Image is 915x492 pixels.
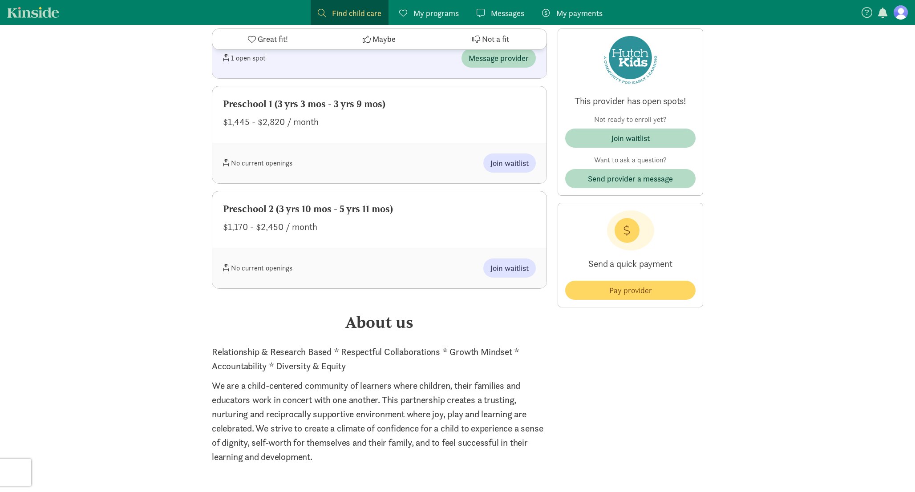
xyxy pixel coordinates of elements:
[565,169,696,188] button: Send provider a message
[604,36,657,84] img: Provider logo
[490,157,529,169] span: Join waitlist
[491,7,524,19] span: Messages
[462,48,536,68] button: Message provider
[332,7,381,19] span: Find child care
[565,95,696,107] p: This provider has open spots!
[223,153,380,173] div: No current openings
[565,155,696,165] p: Want to ask a question?
[212,29,324,49] button: Great fit!
[7,7,59,18] a: Kinside
[565,114,696,125] p: Not ready to enroll yet?
[490,262,529,274] span: Join waitlist
[212,379,547,464] p: We are a child-centered community of learners where children, their families and educators work i...
[223,202,536,216] div: Preschool 2 (3 yrs 10 mos - 5 yrs 11 mos)
[212,310,547,334] div: About us
[565,129,696,148] button: Join waitlist
[223,48,380,68] div: 1 open spot
[483,258,536,278] button: Join waitlist
[223,115,536,129] div: $1,445 - $2,820 / month
[413,7,459,19] span: My programs
[483,153,536,173] button: Join waitlist
[212,345,547,464] div: Relationship & Research Based * Respectful Collaborations * Growth Mindset * Accountability * Div...
[258,33,288,45] span: Great fit!
[223,97,536,111] div: Preschool 1 (3 yrs 3 mos - 3 yrs 9 mos)
[609,284,652,296] span: Pay provider
[223,258,380,278] div: No current openings
[435,29,547,49] button: Not a fit
[324,29,435,49] button: Maybe
[611,132,650,144] div: Join waitlist
[223,220,536,234] div: $1,170 - $2,450 / month
[469,52,529,64] span: Message provider
[565,250,696,277] p: Send a quick payment
[556,7,603,19] span: My payments
[372,33,396,45] span: Maybe
[588,173,673,185] span: Send provider a message
[482,33,509,45] span: Not a fit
